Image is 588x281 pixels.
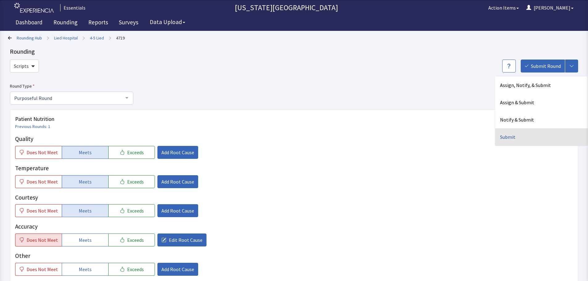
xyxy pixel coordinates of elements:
[15,233,62,246] button: Does Not Meet
[15,146,62,159] button: Does Not Meet
[79,236,92,244] span: Meets
[27,266,58,273] span: Does Not Meet
[84,15,113,31] a: Reports
[10,60,39,72] button: Scripts
[11,15,47,31] a: Dashboard
[116,35,125,41] a: 4719
[15,134,573,143] p: Quality
[15,115,567,123] span: Patient Nutrition
[62,263,108,276] button: Meets
[157,233,206,246] button: Edit Root Cause
[108,204,155,217] button: Exceeds
[13,94,121,101] span: Purposeful Round
[146,16,189,28] button: Data Upload
[15,124,50,129] a: Previous Rounds: 1
[14,3,54,13] img: experiencia_logo.png
[157,263,198,276] button: Add Root Cause
[108,233,155,246] button: Exceeds
[161,149,194,156] span: Add Root Cause
[161,207,194,214] span: Add Root Cause
[127,178,144,185] span: Exceeds
[27,236,58,244] span: Does Not Meet
[157,146,198,159] button: Add Root Cause
[157,175,198,188] button: Add Root Cause
[79,178,92,185] span: Meets
[169,236,202,244] span: Edit Root Cause
[127,149,144,156] span: Exceeds
[109,32,111,44] span: >
[62,146,108,159] button: Meets
[521,60,565,72] button: Submit Round
[15,193,573,202] p: Courtesy
[157,204,198,217] button: Add Root Cause
[60,4,85,11] div: Essentials
[47,32,49,44] span: >
[108,175,155,188] button: Exceeds
[15,204,62,217] button: Does Not Meet
[88,3,485,13] p: [US_STATE][GEOGRAPHIC_DATA]
[15,164,573,173] p: Temperature
[62,175,108,188] button: Meets
[10,47,578,56] div: Rounding
[79,149,92,156] span: Meets
[27,207,58,214] span: Does Not Meet
[114,15,143,31] a: Surveys
[108,146,155,159] button: Exceeds
[79,207,92,214] span: Meets
[49,15,82,31] a: Rounding
[15,263,62,276] button: Does Not Meet
[15,222,573,231] p: Accuracy
[495,128,588,146] div: Submit
[90,35,104,41] a: 4-5 Lied
[14,62,29,70] span: Scripts
[531,62,561,70] span: Submit Round
[83,32,85,44] span: >
[127,236,144,244] span: Exceeds
[17,35,42,41] a: Rounding Hub
[62,233,108,246] button: Meets
[161,178,194,185] span: Add Root Cause
[108,263,155,276] button: Exceeds
[161,266,194,273] span: Add Root Cause
[15,175,62,188] button: Does Not Meet
[127,266,144,273] span: Exceeds
[62,204,108,217] button: Meets
[495,94,588,111] div: Assign & Submit
[495,76,588,94] div: Assign, Notify, & Submit
[15,251,573,260] p: Other
[27,178,58,185] span: Does Not Meet
[79,266,92,273] span: Meets
[523,2,577,14] button: [PERSON_NAME]
[27,149,58,156] span: Does Not Meet
[485,2,523,14] button: Action Items
[54,35,78,41] a: Lied Hospital
[127,207,144,214] span: Exceeds
[10,82,133,90] label: Round Type
[495,111,588,128] div: Notify & Submit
